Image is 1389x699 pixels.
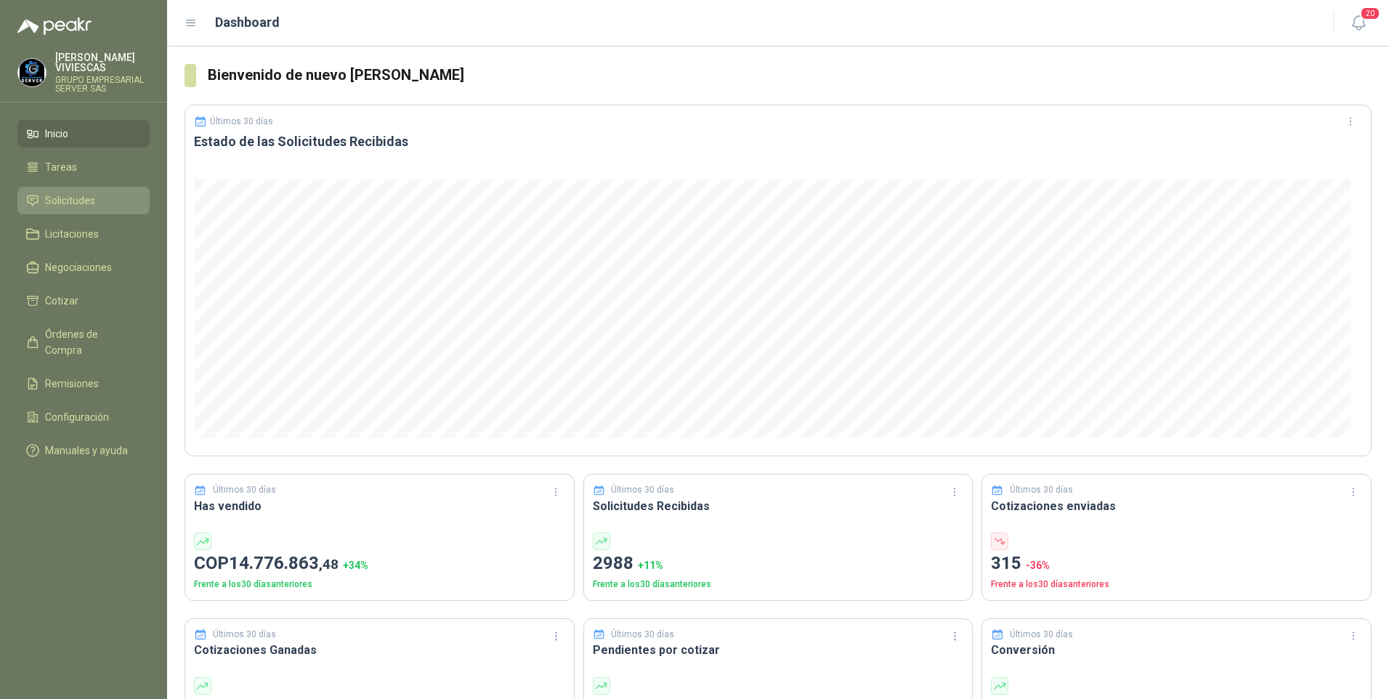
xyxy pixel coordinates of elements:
p: Últimos 30 días [213,483,276,497]
span: 20 [1360,7,1380,20]
button: 20 [1345,10,1372,36]
h3: Conversión [991,641,1362,659]
span: -36 % [1026,559,1050,571]
span: Configuración [45,409,109,425]
p: GRUPO EMPRESARIAL SERVER SAS [55,76,150,93]
span: ,48 [319,556,339,573]
p: Últimos 30 días [1010,628,1073,642]
p: Últimos 30 días [1010,483,1073,497]
p: 2988 [593,550,964,578]
img: Logo peakr [17,17,92,35]
p: Últimos 30 días [611,628,674,642]
h3: Bienvenido de nuevo [PERSON_NAME] [208,64,1372,86]
span: Inicio [45,126,68,142]
p: Frente a los 30 días anteriores [991,578,1362,591]
span: Remisiones [45,376,99,392]
span: Cotizar [45,293,78,309]
a: Negociaciones [17,254,150,281]
a: Tareas [17,153,150,181]
a: Licitaciones [17,220,150,248]
h3: Pendientes por cotizar [593,641,964,659]
a: Solicitudes [17,187,150,214]
p: COP [194,550,565,578]
p: 315 [991,550,1362,578]
span: + 34 % [343,559,368,571]
h1: Dashboard [215,12,280,33]
h3: Estado de las Solicitudes Recibidas [194,133,1362,150]
h3: Cotizaciones enviadas [991,497,1362,515]
h3: Cotizaciones Ganadas [194,641,565,659]
span: Licitaciones [45,226,99,242]
a: Configuración [17,403,150,431]
a: Manuales y ayuda [17,437,150,464]
span: 14.776.863 [229,553,339,573]
p: [PERSON_NAME] VIVIESCAS [55,52,150,73]
span: Órdenes de Compra [45,326,136,358]
h3: Solicitudes Recibidas [593,497,964,515]
span: + 11 % [638,559,663,571]
h3: Has vendido [194,497,565,515]
a: Cotizar [17,287,150,315]
p: Últimos 30 días [213,628,276,642]
p: Últimos 30 días [611,483,674,497]
a: Remisiones [17,370,150,397]
p: Frente a los 30 días anteriores [593,578,964,591]
span: Manuales y ayuda [45,443,128,458]
p: Últimos 30 días [210,116,273,126]
span: Solicitudes [45,193,95,209]
a: Órdenes de Compra [17,320,150,364]
img: Company Logo [18,59,46,86]
p: Frente a los 30 días anteriores [194,578,565,591]
span: Tareas [45,159,77,175]
a: Inicio [17,120,150,148]
span: Negociaciones [45,259,112,275]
